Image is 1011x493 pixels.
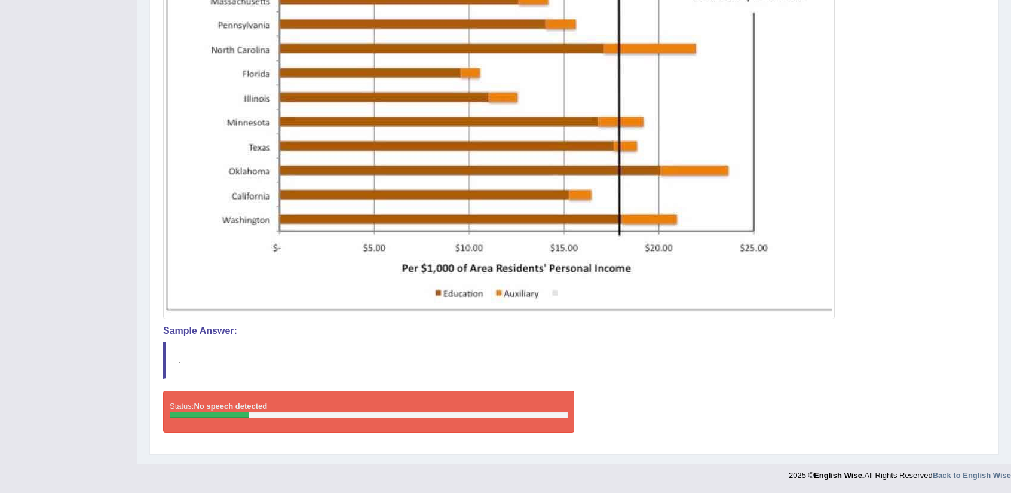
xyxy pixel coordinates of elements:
strong: No speech detected [194,402,267,411]
a: Back to English Wise [933,471,1011,480]
div: Status: [163,391,574,433]
blockquote: . [163,342,985,378]
h4: Sample Answer: [163,326,985,336]
strong: English Wise. [814,471,864,480]
div: 2025 © All Rights Reserved [789,464,1011,481]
